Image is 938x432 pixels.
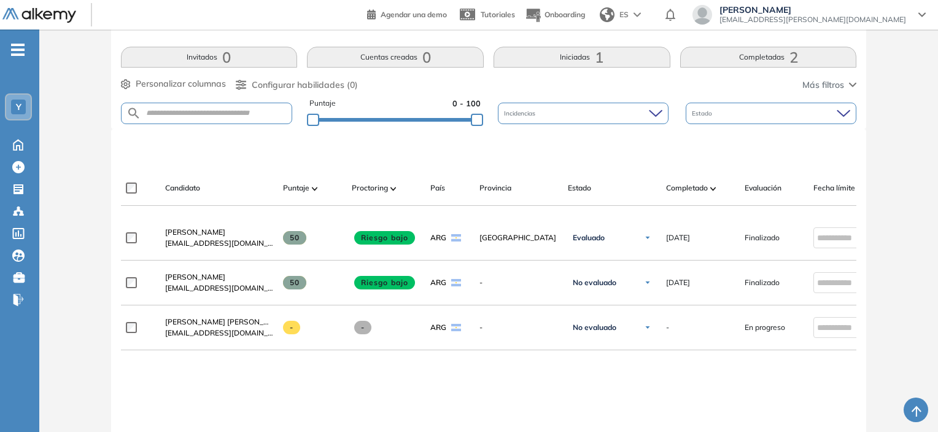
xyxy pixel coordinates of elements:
[451,279,461,286] img: ARG
[802,79,856,92] button: Más filtros
[165,316,273,328] a: [PERSON_NAME] [PERSON_NAME]
[600,7,614,22] img: world
[283,276,307,289] span: 50
[451,324,461,331] img: ARG
[307,47,484,68] button: Cuentas creadas0
[367,6,447,21] a: Agendar una demo
[568,183,591,194] span: Estado
[283,183,309,194] span: Puntaje
[236,79,358,92] button: Configurar habilidades (0)
[352,183,388,194] span: Proctoring
[283,231,307,245] span: 50
[745,183,781,194] span: Evaluación
[11,49,25,51] i: -
[354,276,416,289] span: Riesgo bajo
[644,279,651,286] img: Ícono de flecha
[121,77,226,90] button: Personalizar columnas
[686,103,856,124] div: Estado
[479,183,511,194] span: Provincia
[745,277,780,288] span: Finalizado
[126,106,141,121] img: SEARCH_ALT
[283,321,301,334] span: -
[165,183,200,194] span: Candidato
[165,227,273,238] a: [PERSON_NAME]
[644,234,651,242] img: Ícono de flecha
[479,277,558,288] span: -
[680,47,857,68] button: Completadas2
[136,77,226,90] span: Personalizar columnas
[573,278,616,288] span: No evaluado
[165,272,225,281] span: [PERSON_NAME]
[644,324,651,331] img: Ícono de flecha
[252,79,358,92] span: Configurar habilidades (0)
[573,323,616,332] span: No evaluado
[802,79,844,92] span: Más filtros
[504,109,538,118] span: Incidencias
[710,187,716,190] img: [missing "en.ARROW_ALT" translation]
[165,328,273,339] span: [EMAIL_ADDRESS][DOMAIN_NAME]
[481,10,515,19] span: Tutoriales
[498,103,669,124] div: Incidencias
[451,234,461,242] img: ARG
[165,272,273,283] a: [PERSON_NAME]
[312,187,318,190] img: [missing "en.ARROW_ALT" translation]
[165,238,273,249] span: [EMAIL_ADDRESS][DOMAIN_NAME]
[813,183,855,194] span: Fecha límite
[430,232,446,243] span: ARG
[390,187,397,190] img: [missing "en.ARROW_ALT" translation]
[165,317,287,326] span: [PERSON_NAME] [PERSON_NAME]
[745,232,780,243] span: Finalizado
[479,232,558,243] span: [GEOGRAPHIC_DATA]
[309,98,336,109] span: Puntaje
[479,322,558,333] span: -
[430,322,446,333] span: ARG
[2,8,76,23] img: Logo
[165,283,273,294] span: [EMAIL_ADDRESS][DOMAIN_NAME]
[666,183,708,194] span: Completado
[452,98,481,109] span: 0 - 100
[719,5,906,15] span: [PERSON_NAME]
[430,183,445,194] span: País
[165,227,225,237] span: [PERSON_NAME]
[666,232,690,243] span: [DATE]
[745,322,785,333] span: En progreso
[16,102,21,112] span: Y
[573,233,605,243] span: Evaluado
[494,47,670,68] button: Iniciadas1
[381,10,447,19] span: Agendar una demo
[430,277,446,288] span: ARG
[619,9,629,20] span: ES
[692,109,715,118] span: Estado
[719,15,906,25] span: [EMAIL_ADDRESS][PERSON_NAME][DOMAIN_NAME]
[545,10,585,19] span: Onboarding
[634,12,641,17] img: arrow
[354,231,416,245] span: Riesgo bajo
[354,321,372,334] span: -
[121,47,298,68] button: Invitados0
[666,277,690,288] span: [DATE]
[525,2,585,28] button: Onboarding
[666,322,669,333] span: -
